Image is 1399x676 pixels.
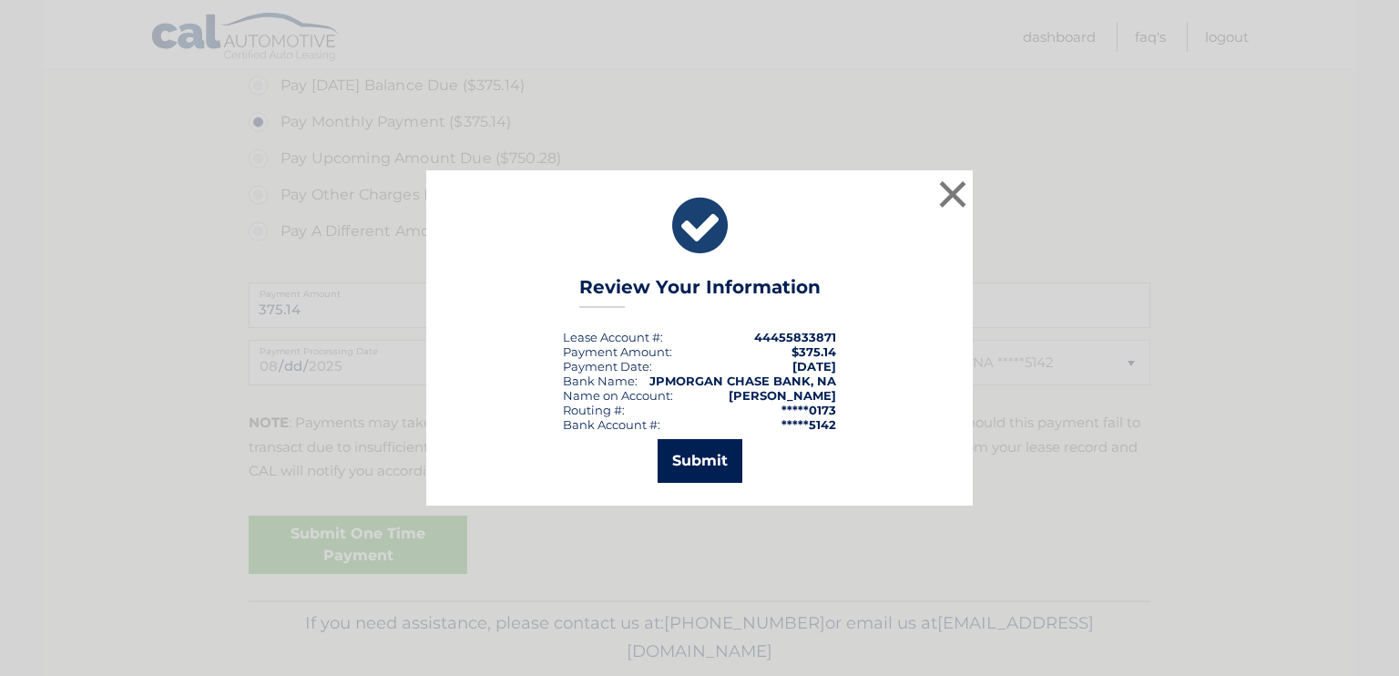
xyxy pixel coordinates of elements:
button: Submit [658,439,742,483]
div: Bank Name: [563,374,638,388]
div: Payment Amount: [563,344,672,359]
div: : [563,359,652,374]
button: × [934,176,971,212]
span: $375.14 [791,344,836,359]
strong: JPMORGAN CHASE BANK, NA [649,374,836,388]
div: Routing #: [563,403,625,417]
strong: [PERSON_NAME] [729,388,836,403]
strong: 44455833871 [754,330,836,344]
div: Lease Account #: [563,330,663,344]
div: Bank Account #: [563,417,660,432]
h3: Review Your Information [579,276,821,308]
span: Payment Date [563,359,649,374]
div: Name on Account: [563,388,673,403]
span: [DATE] [792,359,836,374]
